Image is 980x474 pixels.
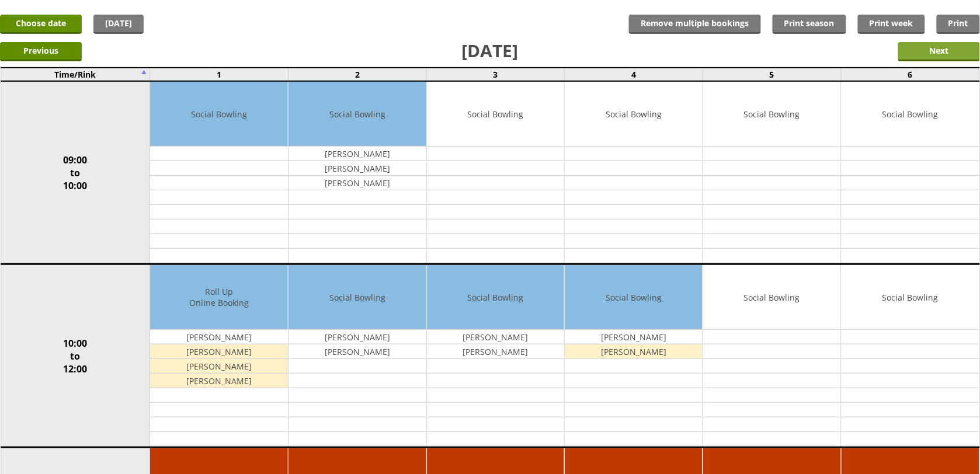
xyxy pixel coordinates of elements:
td: [PERSON_NAME] [150,374,288,388]
td: [PERSON_NAME] [565,344,703,359]
td: Social Bowling [289,265,426,330]
td: Roll Up Online Booking [150,265,288,330]
td: Social Bowling [565,265,703,330]
td: Social Bowling [427,265,565,330]
td: Social Bowling [842,82,979,147]
td: Social Bowling [565,82,703,147]
td: 09:00 to 10:00 [1,81,150,264]
td: 3 [426,68,565,81]
td: [PERSON_NAME] [565,330,703,344]
td: [PERSON_NAME] [150,344,288,359]
input: Remove multiple bookings [629,15,761,34]
td: [PERSON_NAME] [289,161,426,176]
td: Social Bowling [842,265,979,330]
td: 1 [150,68,289,81]
a: Print week [858,15,925,34]
td: [PERSON_NAME] [289,330,426,344]
td: Time/Rink [1,68,150,81]
td: Social Bowling [289,82,426,147]
td: [PERSON_NAME] [427,330,565,344]
td: 6 [841,68,979,81]
input: Next [898,42,980,61]
a: Print season [773,15,846,34]
td: Social Bowling [150,82,288,147]
td: [PERSON_NAME] [289,344,426,359]
td: [PERSON_NAME] [150,359,288,374]
td: Social Bowling [703,82,841,147]
td: [PERSON_NAME] [427,344,565,359]
td: 10:00 to 12:00 [1,264,150,448]
td: 5 [703,68,842,81]
td: Social Bowling [427,82,565,147]
td: [PERSON_NAME] [150,330,288,344]
td: 2 [289,68,427,81]
a: [DATE] [93,15,144,34]
td: 4 [565,68,703,81]
td: Social Bowling [703,265,841,330]
td: [PERSON_NAME] [289,147,426,161]
a: Print [937,15,980,34]
td: [PERSON_NAME] [289,176,426,190]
